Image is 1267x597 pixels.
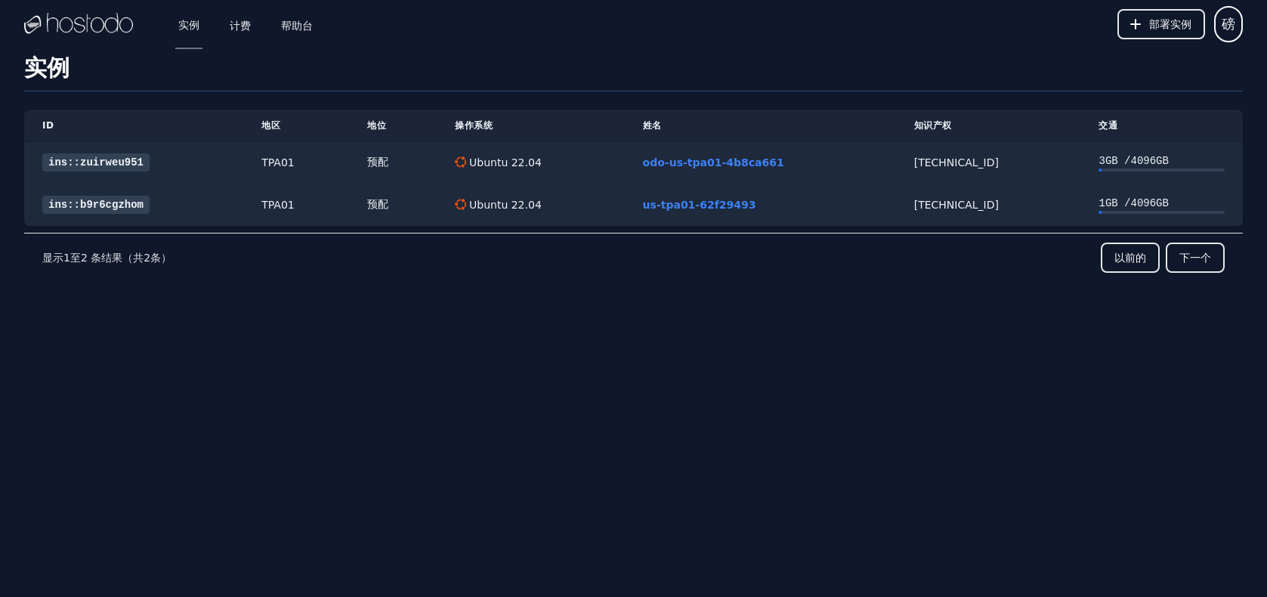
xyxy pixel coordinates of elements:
[1179,252,1211,264] font: 下一个
[455,120,493,131] font: 操作系统
[914,156,999,169] font: [TECHNICAL_ID]
[48,199,144,211] font: ins::b9r6cgzhom
[1149,18,1191,30] font: 部署实例
[643,199,756,211] a: us-tpa01-62f29493
[24,54,70,81] font: 实例
[261,120,280,131] font: 地区
[1117,9,1205,39] button: 部署实例
[144,252,172,264] font: 2条）
[367,199,388,211] font: 预配
[48,156,144,169] font: ins::zuirweu951
[230,20,251,32] font: 计费
[42,196,150,214] a: ins::b9r6cgzhom
[1105,197,1131,209] font: GB /
[101,252,122,264] font: 结果
[1222,16,1235,32] font: 磅
[1099,155,1105,167] font: 3
[178,19,199,31] font: 实例
[469,156,542,169] font: Ubuntu 22.04
[1114,252,1146,264] font: 以前的
[81,252,101,264] font: 2 条
[42,252,63,264] font: 显示
[1166,243,1225,273] button: 下一个
[281,20,313,32] font: 帮助台
[261,199,295,211] font: TPA01
[70,252,81,264] font: 至
[1130,155,1156,167] font: 4096
[914,199,999,211] font: [TECHNICAL_ID]
[367,156,388,169] font: 预配
[455,156,466,168] img: Ubuntu 22.04
[24,233,1243,282] nav: 分页
[1130,197,1156,209] font: 4096
[367,120,386,131] font: 地位
[1099,120,1117,131] font: 交通
[122,252,144,264] font: （共
[643,120,662,131] font: 姓名
[1101,243,1160,273] button: 以前的
[1105,155,1131,167] font: GB /
[1214,6,1243,42] button: 用户菜单
[261,156,295,169] font: TPA01
[63,252,70,264] font: 1
[42,153,150,172] a: ins::zuirweu951
[1156,155,1169,167] font: GB
[643,156,784,169] a: odo-us-tpa01-4b8ca661
[24,13,133,36] img: 标识
[455,199,466,210] img: Ubuntu 22.04
[469,199,542,211] font: Ubuntu 22.04
[1156,197,1169,209] font: GB
[914,120,952,131] font: 知识产权
[1099,197,1105,209] font: 1
[42,120,54,131] font: ID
